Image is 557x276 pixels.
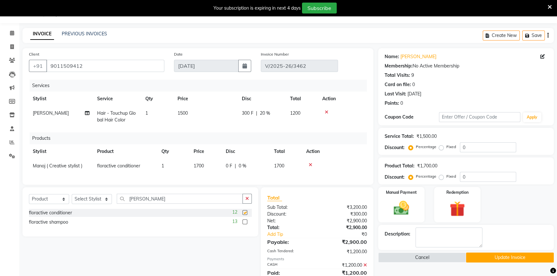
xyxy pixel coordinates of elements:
[239,163,246,169] span: 0 %
[174,92,238,106] th: Price
[400,53,436,60] a: [PERSON_NAME]
[158,144,190,159] th: Qty
[178,110,188,116] span: 1500
[142,92,174,106] th: Qty
[29,92,93,106] th: Stylist
[385,133,414,140] div: Service Total:
[416,144,436,150] label: Percentage
[446,144,456,150] label: Fixed
[445,199,470,218] img: _gift.svg
[317,248,372,255] div: ₹1,200.00
[385,63,413,69] div: Membership:
[29,144,93,159] th: Stylist
[232,209,237,216] span: 12
[145,110,148,116] span: 1
[29,60,47,72] button: +91
[46,60,164,72] input: Search by Name/Mobile/Email/Code
[174,51,183,57] label: Date
[262,238,317,246] div: Payable:
[385,63,547,69] div: No Active Membership
[416,133,437,140] div: ₹1,500.00
[385,53,399,60] div: Name:
[97,163,140,169] span: floractive conditioner
[378,253,466,263] button: Cancel
[385,144,405,151] div: Discount:
[400,100,403,107] div: 0
[417,163,437,169] div: ₹1,700.00
[194,163,204,169] span: 1700
[30,80,372,92] div: Services
[222,144,270,159] th: Disc
[161,163,164,169] span: 1
[439,112,520,122] input: Enter Offer / Coupon Code
[412,81,415,88] div: 0
[522,31,545,40] button: Save
[214,5,301,12] div: Your subscription is expiring in next 4 days
[262,231,326,238] a: Add Tip
[262,218,317,224] div: Net:
[262,262,317,269] div: CASH
[385,163,415,169] div: Product Total:
[117,194,243,204] input: Search or Scan
[62,31,107,37] a: PREVIOUS INVOICES
[389,199,414,217] img: _cash.svg
[235,163,236,169] span: |
[446,174,456,179] label: Fixed
[97,110,136,123] span: Hair - Touchup Global Hair Color
[523,112,541,122] button: Apply
[262,204,317,211] div: Sub Total:
[262,248,317,255] div: Cash Tendered:
[466,253,554,263] button: Update Invoice
[29,209,72,216] div: floractive conditioner
[385,231,410,237] div: Description:
[238,92,286,106] th: Disc
[326,231,372,238] div: ₹0
[260,110,270,117] span: 20 %
[446,190,469,195] label: Redemption
[386,190,417,195] label: Manual Payment
[29,219,68,226] div: floractive shampoo
[290,110,300,116] span: 1200
[267,194,282,201] span: Total
[385,72,410,79] div: Total Visits:
[318,92,367,106] th: Action
[256,110,257,117] span: |
[242,110,253,117] span: 300 F
[29,51,39,57] label: Client
[317,224,372,231] div: ₹2,900.00
[385,100,399,107] div: Points:
[262,211,317,218] div: Discount:
[385,114,439,120] div: Coupon Code
[267,256,367,262] div: Payments
[411,72,414,79] div: 9
[385,91,406,97] div: Last Visit:
[93,144,158,159] th: Product
[262,224,317,231] div: Total:
[407,91,421,97] div: [DATE]
[232,218,237,225] span: 13
[416,174,436,179] label: Percentage
[190,144,222,159] th: Price
[226,163,232,169] span: 0 F
[270,144,302,159] th: Total
[30,28,54,40] a: INVOICE
[33,163,82,169] span: Manoj ( Creative stylist )
[385,81,411,88] div: Card on file:
[274,163,284,169] span: 1700
[302,144,367,159] th: Action
[317,238,372,246] div: ₹2,900.00
[286,92,318,106] th: Total
[93,92,142,106] th: Service
[261,51,289,57] label: Invoice Number
[33,110,69,116] span: [PERSON_NAME]
[483,31,520,40] button: Create New
[302,3,337,13] button: Subscribe
[317,211,372,218] div: ₹300.00
[317,218,372,224] div: ₹2,900.00
[317,262,372,269] div: ₹1,200.00
[385,174,405,181] div: Discount:
[30,132,372,144] div: Products
[317,204,372,211] div: ₹3,200.00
